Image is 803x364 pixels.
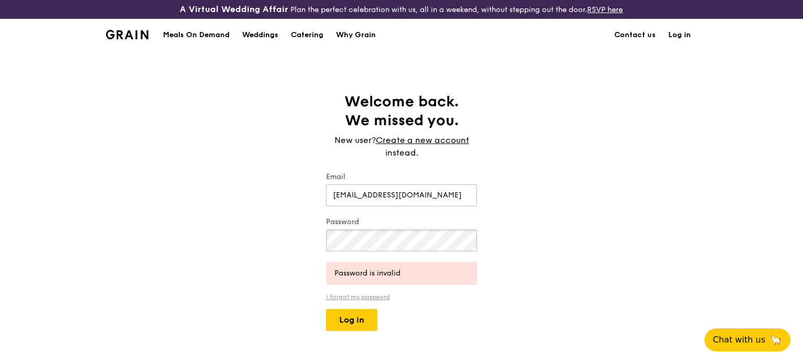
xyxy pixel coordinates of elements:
[330,19,382,51] a: Why Grain
[385,148,418,158] span: instead.
[326,172,477,182] label: Email
[326,217,477,227] label: Password
[662,19,697,51] a: Log in
[242,19,278,51] div: Weddings
[334,135,376,145] span: New user?
[163,19,230,51] div: Meals On Demand
[326,92,477,130] h1: Welcome back. We missed you.
[326,309,377,331] button: Log in
[106,30,148,39] img: Grain
[291,19,323,51] div: Catering
[587,5,623,14] a: RSVP here
[336,19,376,51] div: Why Grain
[376,134,469,147] a: Create a new account
[134,4,669,15] div: Plan the perfect celebration with us, all in a weekend, without stepping out the door.
[180,4,288,15] h3: A Virtual Wedding Affair
[608,19,662,51] a: Contact us
[236,19,285,51] a: Weddings
[769,334,782,346] span: 🦙
[704,328,790,351] button: Chat with us🦙
[326,293,477,301] a: I forgot my password
[334,268,469,279] div: Password is invalid
[285,19,330,51] a: Catering
[106,18,148,50] a: GrainGrain
[713,334,765,346] span: Chat with us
